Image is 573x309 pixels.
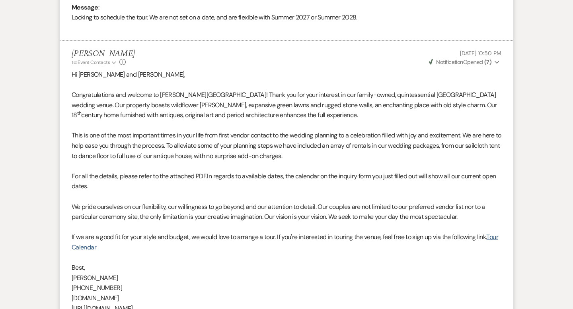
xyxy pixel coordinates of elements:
[72,59,117,66] button: to: Event Contacts
[72,232,501,252] p: If we are a good fit for your style and budget, we would love to arrange a tour. If you're intere...
[72,263,501,273] p: Best,
[72,70,501,80] p: Hi [PERSON_NAME] and [PERSON_NAME],
[72,90,501,120] p: Congratulations and welcome to [PERSON_NAME][GEOGRAPHIC_DATA]! Thank you for your interest in our...
[77,110,82,116] sup: th
[72,172,496,191] span: In regards to available dates, the calendar on the inquiry form you just filled out will show all...
[72,130,501,161] p: This is one of the most important times in your life from first vendor contact to the wedding pla...
[72,49,135,59] h5: [PERSON_NAME]
[72,293,501,303] p: [DOMAIN_NAME]
[72,3,98,12] b: Message
[72,202,501,222] p: We pride ourselves on our flexibility, our willingness to go beyond, and our attention to detail....
[72,59,110,66] span: to: Event Contacts
[72,283,501,293] p: [PHONE_NUMBER]
[429,58,491,66] span: Opened
[72,171,501,191] p: For all the details, please refer to the attached PDF.
[72,233,498,251] a: Tour Calendar
[72,273,501,283] p: [PERSON_NAME]
[460,50,501,57] span: [DATE] 10:50 PM
[436,58,463,66] span: Notification
[484,58,491,66] strong: ( 7 )
[428,58,501,66] button: NotificationOpened (7)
